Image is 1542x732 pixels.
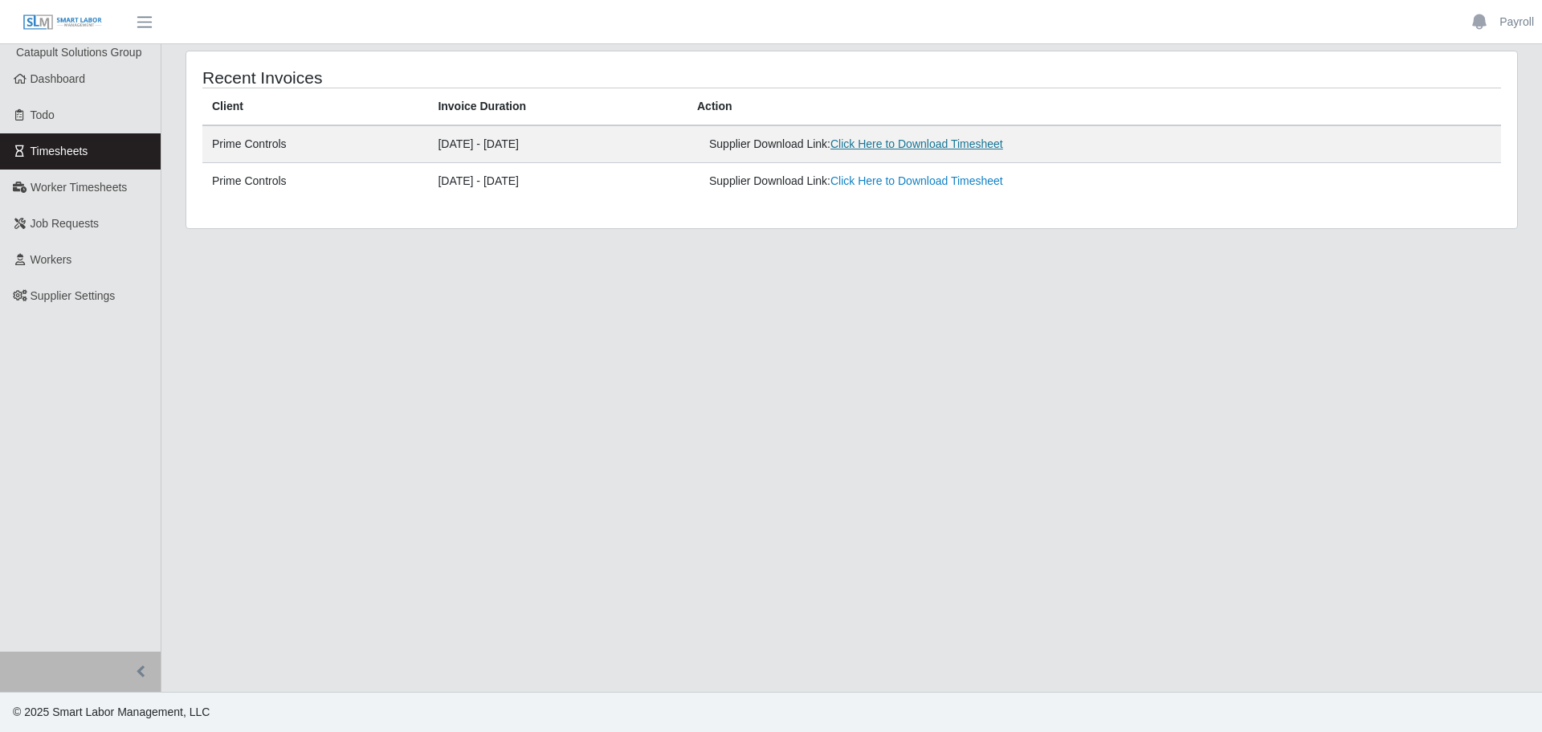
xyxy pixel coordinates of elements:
th: Client [202,88,428,126]
td: Prime Controls [202,163,428,200]
h4: Recent Invoices [202,67,729,88]
th: Invoice Duration [428,88,687,126]
td: [DATE] - [DATE] [428,163,687,200]
td: Prime Controls [202,125,428,163]
span: Dashboard [31,72,86,85]
a: Click Here to Download Timesheet [830,174,1003,187]
img: SLM Logo [22,14,103,31]
span: Workers [31,253,72,266]
span: Worker Timesheets [31,181,127,194]
div: Supplier Download Link: [709,136,1214,153]
span: © 2025 Smart Labor Management, LLC [13,705,210,718]
span: Catapult Solutions Group [16,46,141,59]
span: Todo [31,108,55,121]
th: Action [687,88,1501,126]
div: Supplier Download Link: [709,173,1214,190]
span: Timesheets [31,145,88,157]
span: Job Requests [31,217,100,230]
td: [DATE] - [DATE] [428,125,687,163]
span: Supplier Settings [31,289,116,302]
a: Payroll [1499,14,1534,31]
a: Click Here to Download Timesheet [830,137,1003,150]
